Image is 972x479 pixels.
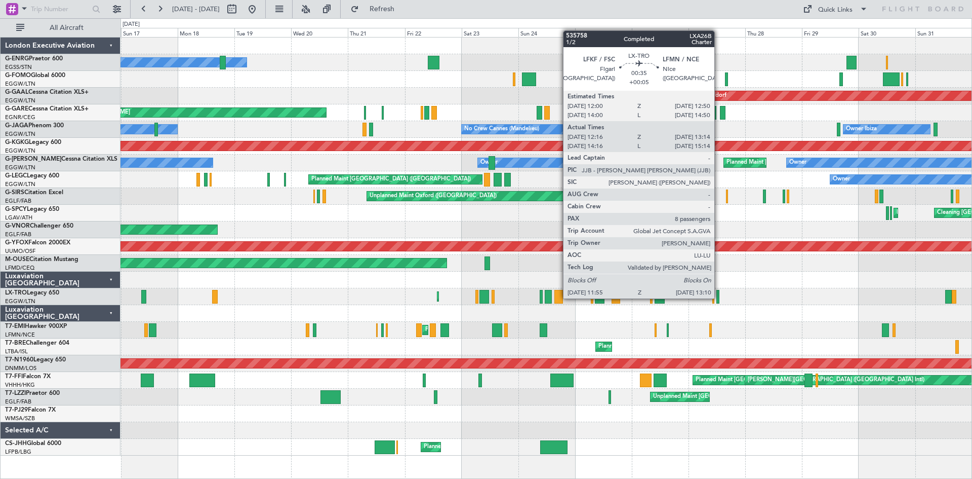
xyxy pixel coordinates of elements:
div: Unplanned Maint Oxford ([GEOGRAPHIC_DATA]) [370,189,497,204]
a: LFMD/CEQ [5,264,34,272]
div: Sat 23 [462,28,518,37]
a: EGLF/FAB [5,398,31,406]
div: Planned Maint [PERSON_NAME] [425,322,510,338]
a: EGLF/FAB [5,197,31,205]
div: Sat 30 [859,28,915,37]
button: Quick Links [798,1,873,17]
a: G-JAGAPhenom 300 [5,123,64,129]
a: G-FOMOGlobal 6000 [5,72,65,79]
a: G-GAALCessna Citation XLS+ [5,89,89,95]
div: Fri 29 [802,28,859,37]
a: T7-BREChallenger 604 [5,340,69,346]
span: [DATE] - [DATE] [172,5,220,14]
a: EGGW/LTN [5,97,35,104]
span: G-KGKG [5,139,29,145]
div: Mon 18 [178,28,234,37]
div: Planned Maint [GEOGRAPHIC_DATA] ([GEOGRAPHIC_DATA] Intl) [696,373,865,388]
div: Planned Maint [GEOGRAPHIC_DATA] ([GEOGRAPHIC_DATA]) [726,155,886,170]
div: No Crew Cannes (Mandelieu) [464,122,539,137]
span: G-YFOX [5,240,28,246]
div: [PERSON_NAME][GEOGRAPHIC_DATA] ([GEOGRAPHIC_DATA] Intl) [748,373,924,388]
div: Thu 28 [745,28,802,37]
div: Planned Maint Dusseldorf [660,88,726,103]
a: VHHH/HKG [5,381,35,389]
a: T7-PJ29Falcon 7X [5,407,56,413]
span: G-GARE [5,106,28,112]
a: T7-FFIFalcon 7X [5,374,51,380]
div: Owner [789,155,806,170]
a: G-SIRSCitation Excel [5,190,63,196]
div: Thu 21 [348,28,404,37]
a: EGNR/CEG [5,114,35,121]
a: LGAV/ATH [5,214,32,222]
div: Sun 17 [121,28,178,37]
div: Sun 24 [518,28,575,37]
span: G-JAGA [5,123,28,129]
div: Wed 27 [688,28,745,37]
div: Planned Maint Warsaw ([GEOGRAPHIC_DATA]) [598,339,720,354]
div: Sun 31 [915,28,972,37]
a: WMSA/SZB [5,415,35,422]
a: LX-TROLegacy 650 [5,290,59,296]
span: G-SIRS [5,190,24,196]
a: G-ENRGPraetor 600 [5,56,63,62]
a: G-GARECessna Citation XLS+ [5,106,89,112]
a: G-LEGCLegacy 600 [5,173,59,179]
span: CS-JHH [5,440,27,447]
a: G-SPCYLegacy 650 [5,206,59,212]
button: All Aircraft [11,20,110,36]
a: DNMM/LOS [5,364,36,372]
a: EGGW/LTN [5,180,35,188]
span: M-OUSE [5,256,29,263]
a: LFMN/NCE [5,331,35,339]
div: Owner Ibiza [846,122,877,137]
span: G-LEGC [5,173,27,179]
a: EGGW/LTN [5,298,35,305]
div: Planned Maint [GEOGRAPHIC_DATA] ([GEOGRAPHIC_DATA]) [424,439,583,455]
a: EGGW/LTN [5,164,35,171]
span: T7-FFI [5,374,23,380]
a: LTBA/ISL [5,348,28,355]
span: G-ENRG [5,56,29,62]
span: LX-TRO [5,290,27,296]
a: LFPB/LBG [5,448,31,456]
a: G-YFOXFalcon 2000EX [5,240,70,246]
span: T7-EMI [5,323,25,329]
span: T7-PJ29 [5,407,28,413]
a: CS-JHHGlobal 6000 [5,440,61,447]
div: Unplanned Maint [GEOGRAPHIC_DATA] ([GEOGRAPHIC_DATA]) [653,389,820,404]
div: Planned Maint [GEOGRAPHIC_DATA] ([GEOGRAPHIC_DATA]) [311,172,471,187]
div: Mon 25 [575,28,632,37]
span: T7-N1960 [5,357,33,363]
a: EGLF/FAB [5,231,31,238]
div: Wed 20 [291,28,348,37]
div: Tue 19 [234,28,291,37]
a: UUMO/OSF [5,247,35,255]
div: Owner [480,155,498,170]
a: G-KGKGLegacy 600 [5,139,61,145]
a: EGGW/LTN [5,130,35,138]
div: Tue 26 [632,28,688,37]
a: EGSS/STN [5,63,32,71]
span: G-SPCY [5,206,27,212]
a: G-[PERSON_NAME]Cessna Citation XLS [5,156,117,162]
div: Fri 22 [405,28,462,37]
span: G-FOMO [5,72,31,79]
div: Owner [833,172,850,187]
a: T7-EMIHawker 900XP [5,323,67,329]
span: G-[PERSON_NAME] [5,156,61,162]
span: G-GAAL [5,89,28,95]
span: T7-BRE [5,340,26,346]
a: M-OUSECitation Mustang [5,256,78,263]
span: Refresh [361,6,403,13]
a: T7-N1960Legacy 650 [5,357,66,363]
div: Quick Links [818,5,853,15]
div: [DATE] [123,20,140,29]
span: G-VNOR [5,223,30,229]
a: T7-LZZIPraetor 600 [5,390,60,396]
a: G-VNORChallenger 650 [5,223,73,229]
span: All Aircraft [26,24,107,31]
a: EGGW/LTN [5,80,35,88]
input: Trip Number [31,2,89,17]
a: EGGW/LTN [5,147,35,155]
